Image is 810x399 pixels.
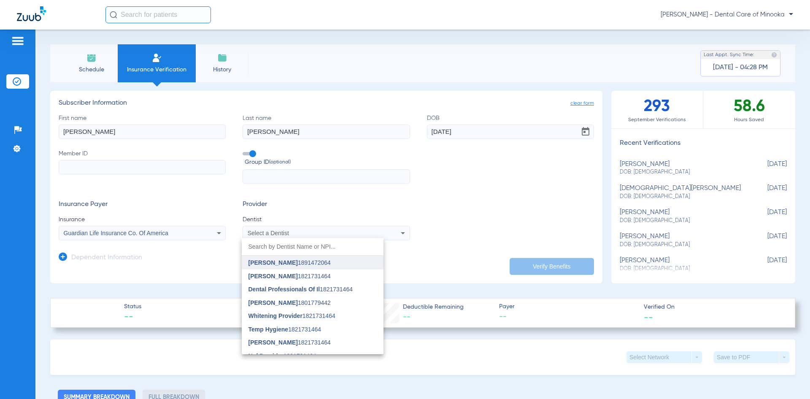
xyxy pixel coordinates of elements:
[248,299,298,306] span: [PERSON_NAME]
[248,326,321,332] span: 1821731464
[248,273,298,280] span: [PERSON_NAME]
[248,353,283,359] span: Nsf Provider
[248,339,331,345] span: 1821731464
[248,260,331,266] span: 1891472064
[242,238,383,255] input: dropdown search
[248,312,302,319] span: Whitening Provider
[248,273,331,279] span: 1821731464
[248,300,331,306] span: 1801779442
[248,259,298,266] span: [PERSON_NAME]
[248,353,316,359] span: 1821731464
[248,339,298,346] span: [PERSON_NAME]
[248,286,320,293] span: Dental Professionals Of Il
[248,326,289,333] span: Temp Hygiene
[248,313,335,319] span: 1821731464
[248,286,353,292] span: 1821731464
